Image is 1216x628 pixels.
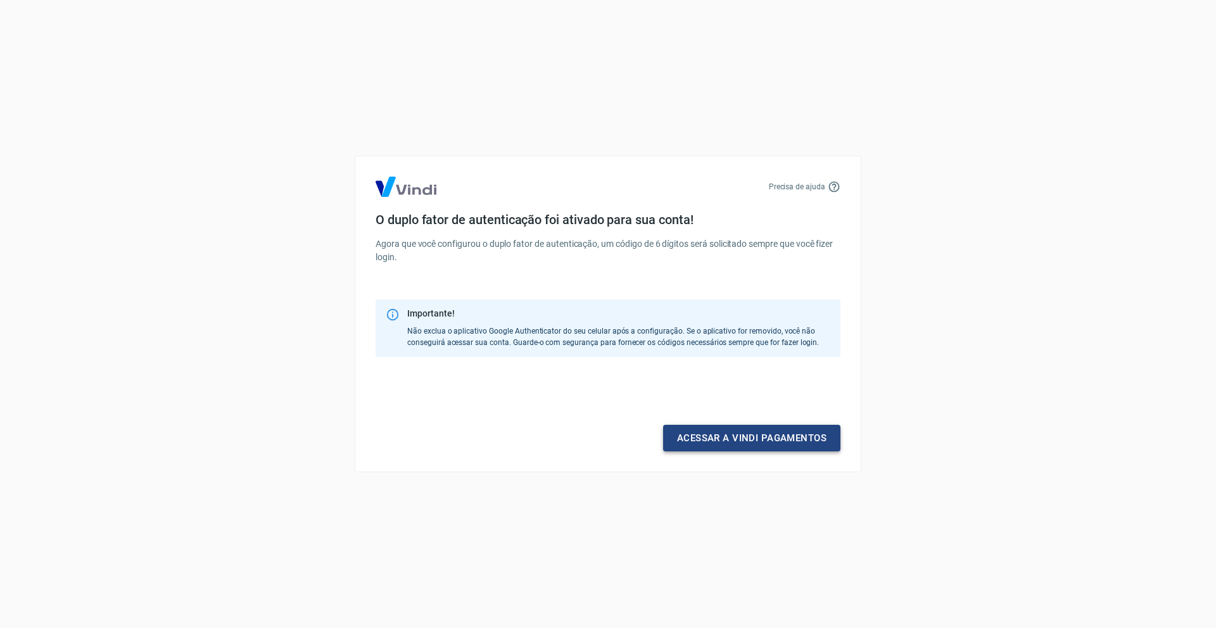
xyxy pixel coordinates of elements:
p: Precisa de ajuda [769,181,825,192]
img: Logo Vind [376,177,436,197]
div: Não exclua o aplicativo Google Authenticator do seu celular após a configuração. Se o aplicativo ... [407,303,830,353]
div: Importante! [407,307,830,320]
h4: O duplo fator de autenticação foi ativado para sua conta! [376,212,840,227]
a: Acessar a Vindi pagamentos [663,425,840,451]
p: Agora que você configurou o duplo fator de autenticação, um código de 6 dígitos será solicitado s... [376,237,840,264]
